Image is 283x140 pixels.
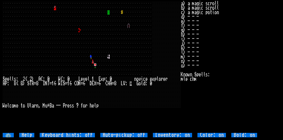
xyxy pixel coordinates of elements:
div: ( [25,77,27,81]
mark: H [130,81,132,86]
div: P [5,81,7,86]
div: ) [23,81,25,86]
div: : [125,81,127,86]
div: = [96,81,98,86]
div: : [63,77,65,81]
div: C [61,77,63,81]
div: H [3,81,5,86]
div: 8 [114,81,116,86]
div: o [139,81,141,86]
div: : [105,77,107,81]
input: Color: on [197,133,226,137]
div: i [141,77,143,81]
div: p [5,77,7,81]
div: P [63,104,65,108]
div: e [163,77,165,81]
input: Inventory: on [153,133,192,137]
div: l [87,77,90,81]
div: x [152,77,154,81]
div: d [143,81,145,86]
input: ⚙️ [3,133,14,137]
div: 2 [29,77,32,81]
div: - [56,104,58,108]
div: C [105,81,107,86]
div: s [14,77,16,81]
div: C [74,81,76,86]
div: V [123,81,125,86]
div: l [12,77,14,81]
div: c [9,104,12,108]
div: 1 [52,81,54,86]
div: r [85,104,87,108]
div: r [165,77,168,81]
div: s [70,104,72,108]
div: e [145,77,148,81]
div: 6 [54,81,56,86]
div: 1 [92,77,94,81]
div: o [23,104,25,108]
div: T [29,81,32,86]
div: = [65,81,67,86]
div: S [3,77,5,81]
div: r [65,104,67,108]
div: + [47,104,49,108]
div: m [14,104,16,108]
div: e [150,77,152,81]
input: Auto-pickup: off [100,133,148,137]
div: 8 [21,81,23,86]
div: o [159,77,161,81]
div: a [52,104,54,108]
div: t [21,104,23,108]
div: 1 [67,81,70,86]
div: n [134,77,136,81]
div: r [34,104,36,108]
div: : [7,81,9,86]
div: l [94,104,96,108]
div: = [112,81,114,86]
div: e [81,77,83,81]
div: x [101,77,103,81]
div: r [161,77,163,81]
div: l [29,104,32,108]
div: : [43,77,45,81]
div: e [16,104,18,108]
div: h [90,104,92,108]
div: , [38,104,41,108]
div: e [85,77,87,81]
div: S [27,81,29,86]
div: p [103,77,105,81]
div: 0 [47,77,49,81]
div: W [3,104,5,108]
div: B [49,104,52,108]
input: Bold: on [231,133,257,137]
div: 0 [110,77,112,81]
div: E [98,77,101,81]
div: f [81,104,83,108]
div: E [92,81,94,86]
div: ( [16,81,18,86]
div: O [76,81,78,86]
div: 8 [36,81,38,86]
div: n [36,104,38,108]
div: 6 [83,81,85,86]
div: = [34,81,36,86]
div: l [7,104,9,108]
input: Keyboard hints: off [40,133,95,137]
div: L [121,81,123,86]
div: e [67,104,70,108]
div: : [145,81,148,86]
div: N [78,81,81,86]
div: A [38,77,41,81]
div: H [107,81,110,86]
div: R [32,81,34,86]
div: 8 [14,81,16,86]
div: N [45,81,47,86]
div: o [83,104,85,108]
div: X [94,81,96,86]
div: D [90,81,92,86]
div: T [47,81,49,86]
div: o [136,77,139,81]
div: v [139,77,141,81]
div: W [58,81,61,86]
div: e [7,77,9,81]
